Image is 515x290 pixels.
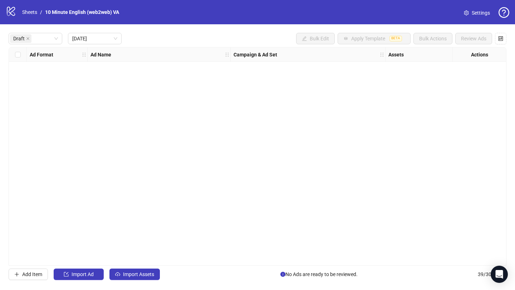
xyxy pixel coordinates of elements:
[85,47,87,61] div: Resize Ad Format column
[478,270,506,278] span: 39 / 300 items
[40,8,42,16] li: /
[109,269,160,280] button: Import Assets
[296,33,335,44] button: Bulk Edit
[230,52,235,57] span: holder
[280,270,358,278] span: No Ads are ready to be reviewed.
[229,47,230,61] div: Resize Ad Name column
[64,272,69,277] span: import
[123,271,154,277] span: Import Assets
[383,47,385,61] div: Resize Campaign & Ad Set column
[90,51,111,59] strong: Ad Name
[225,52,230,57] span: holder
[471,51,488,59] strong: Actions
[72,33,117,44] span: Today
[413,33,452,44] button: Bulk Actions
[30,51,53,59] strong: Ad Format
[458,7,496,19] a: Settings
[21,8,39,16] a: Sheets
[44,8,121,16] a: 10 Minute English (web2web) VA
[72,271,94,277] span: Import Ad
[13,35,25,42] span: Draft
[22,271,42,277] span: Add Item
[338,33,411,44] button: Apply TemplateBETA
[9,47,27,62] div: Select all rows
[82,52,87,57] span: holder
[87,52,92,57] span: holder
[9,269,48,280] button: Add Item
[499,7,509,18] span: question-circle
[234,51,277,59] strong: Campaign & Ad Set
[26,37,30,40] span: close
[464,10,469,15] span: setting
[280,272,285,277] span: info-circle
[10,34,31,43] span: Draft
[491,266,508,283] div: Open Intercom Messenger
[54,269,104,280] button: Import Ad
[472,9,490,17] span: Settings
[384,52,389,57] span: holder
[115,272,120,277] span: cloud-upload
[388,51,404,59] strong: Assets
[14,272,19,277] span: plus
[495,33,506,44] button: Configure table settings
[379,52,384,57] span: holder
[498,36,503,41] span: control
[455,33,492,44] button: Review Ads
